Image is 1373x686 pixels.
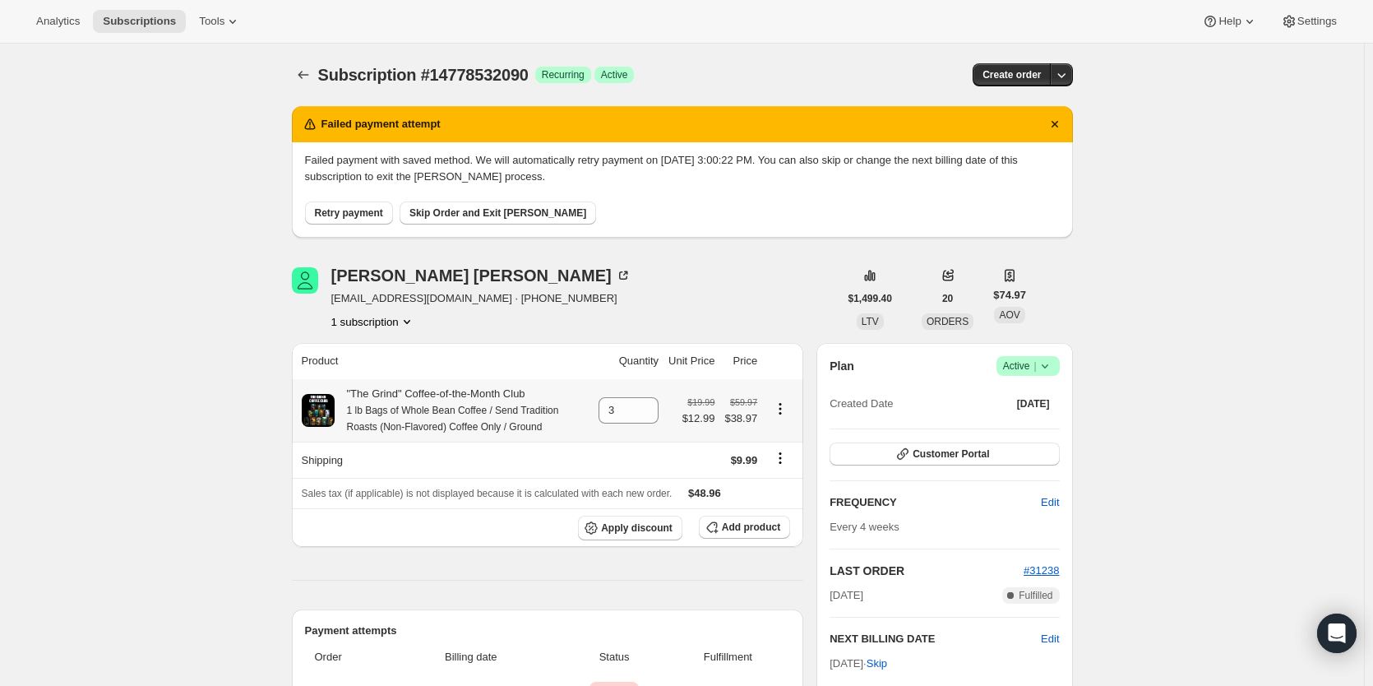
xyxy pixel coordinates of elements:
[830,587,863,604] span: [DATE]
[292,343,594,379] th: Product
[302,488,673,499] span: Sales tax (if applicable) is not displayed because it is calculated with each new order.
[913,447,989,461] span: Customer Portal
[601,68,628,81] span: Active
[389,649,553,665] span: Billing date
[1024,564,1059,577] a: #31238
[722,521,780,534] span: Add product
[331,290,631,307] span: [EMAIL_ADDRESS][DOMAIN_NAME] · [PHONE_NUMBER]
[767,449,793,467] button: Shipping actions
[731,454,758,466] span: $9.99
[830,657,887,670] span: [DATE] ·
[1041,631,1059,647] button: Edit
[292,442,594,478] th: Shipping
[848,292,892,305] span: $1,499.40
[1019,589,1052,602] span: Fulfilled
[1007,392,1060,415] button: [DATE]
[331,267,631,284] div: [PERSON_NAME] [PERSON_NAME]
[93,10,186,33] button: Subscriptions
[830,521,899,533] span: Every 4 weeks
[305,152,1060,185] p: Failed payment with saved method. We will automatically retry payment on [DATE] 3:00:22 PM. You c...
[1017,397,1050,410] span: [DATE]
[927,316,968,327] span: ORDERS
[942,292,953,305] span: 20
[563,649,666,665] span: Status
[830,563,1024,579] h2: LAST ORDER
[292,63,315,86] button: Subscriptions
[663,343,719,379] th: Unit Price
[830,396,893,412] span: Created Date
[688,487,721,499] span: $48.96
[830,358,854,374] h2: Plan
[103,15,176,28] span: Subscriptions
[699,516,790,539] button: Add product
[347,405,559,433] small: 1 lb Bags of Whole Bean Coffee / Send Tradition Roasts (Non-Flavored) Coffee Only / Ground
[315,206,383,220] span: Retry payment
[982,68,1041,81] span: Create order
[830,443,1059,466] button: Customer Portal
[932,287,963,310] button: 20
[318,66,529,84] span: Subscription #14778532090
[594,343,663,379] th: Quantity
[830,631,1041,647] h2: NEXT BILLING DATE
[302,394,335,427] img: product img
[1218,15,1241,28] span: Help
[1033,359,1036,373] span: |
[767,400,793,418] button: Product actions
[189,10,251,33] button: Tools
[321,116,441,132] h2: Failed payment attempt
[993,287,1026,304] span: $74.97
[839,287,902,310] button: $1,499.40
[973,63,1051,86] button: Create order
[1043,113,1066,136] button: Dismiss notification
[867,656,887,672] span: Skip
[305,202,393,225] button: Retry payment
[601,521,673,535] span: Apply discount
[305,623,791,639] h2: Payment attempts
[331,313,415,330] button: Product actions
[542,68,585,81] span: Recurring
[719,343,762,379] th: Price
[857,651,897,677] button: Skip
[1003,358,1053,374] span: Active
[682,410,715,427] span: $12.99
[676,649,781,665] span: Fulfillment
[730,397,757,407] small: $59.97
[335,386,589,435] div: "The Grind" Coffee-of-the-Month Club
[26,10,90,33] button: Analytics
[999,309,1019,321] span: AOV
[862,316,879,327] span: LTV
[1317,614,1357,653] div: Open Intercom Messenger
[1024,563,1059,579] button: #31238
[1271,10,1347,33] button: Settings
[724,410,757,427] span: $38.97
[199,15,224,28] span: Tools
[578,516,682,540] button: Apply discount
[305,639,385,675] th: Order
[1041,494,1059,511] span: Edit
[1297,15,1337,28] span: Settings
[687,397,714,407] small: $19.99
[36,15,80,28] span: Analytics
[400,202,596,225] button: Skip Order and Exit [PERSON_NAME]
[1192,10,1267,33] button: Help
[830,494,1041,511] h2: FREQUENCY
[292,267,318,294] span: Garrett Butler
[409,206,586,220] span: Skip Order and Exit [PERSON_NAME]
[1031,489,1069,516] button: Edit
